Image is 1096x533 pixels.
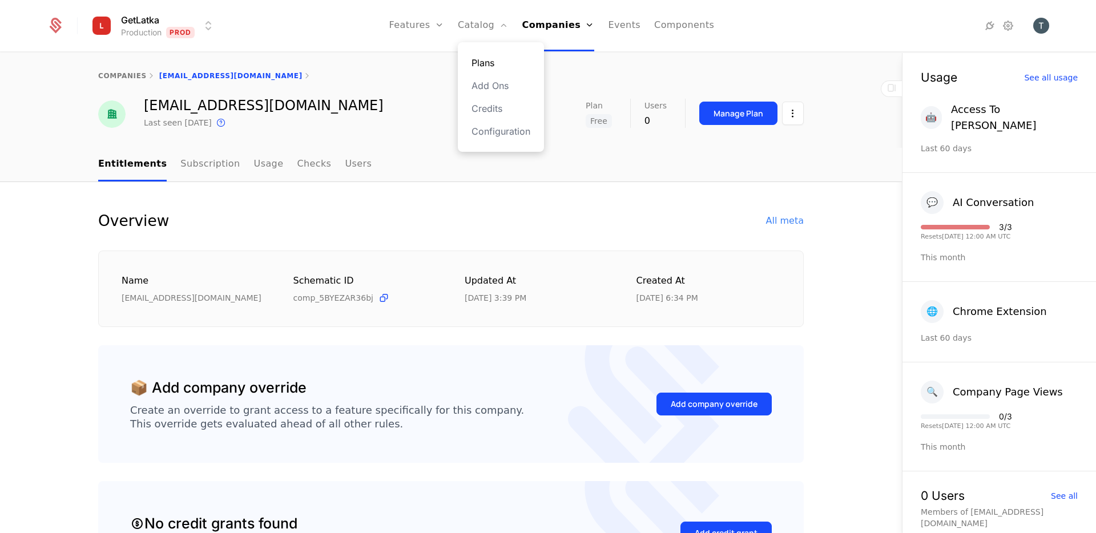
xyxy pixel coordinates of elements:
[180,148,240,181] a: Subscription
[472,124,530,138] a: Configuration
[921,191,1034,214] button: 💬AI Conversation
[122,292,266,304] div: [EMAIL_ADDRESS][DOMAIN_NAME]
[921,490,965,502] div: 0 Users
[644,102,667,110] span: Users
[98,148,167,181] a: Entitlements
[999,413,1012,421] div: 0 / 3
[953,195,1034,211] div: AI Conversation
[144,99,384,112] div: [EMAIL_ADDRESS][DOMAIN_NAME]
[671,398,757,410] div: Add company override
[1033,18,1049,34] img: Tsovak Harutyunyan
[465,274,609,288] div: Updated at
[636,274,781,288] div: Created at
[953,304,1047,320] div: Chrome Extension
[472,56,530,70] a: Plans
[586,102,603,110] span: Plan
[921,102,1078,134] button: 🤖Access To [PERSON_NAME]
[921,143,1078,154] div: Last 60 days
[921,441,1078,453] div: This month
[144,117,212,128] div: Last seen [DATE]
[166,27,195,38] span: Prod
[130,403,524,431] div: Create an override to grant access to a feature specifically for this company. This override gets...
[921,252,1078,263] div: This month
[636,292,698,304] div: 4/10/25, 6:34 PM
[98,209,169,232] div: Overview
[91,13,216,38] button: Select environment
[782,102,804,125] button: Select action
[921,233,1012,240] div: Resets [DATE] 12:00 AM UTC
[472,102,530,115] a: Credits
[130,377,307,399] div: 📦 Add company override
[121,27,162,38] div: Production
[1033,18,1049,34] button: Open user button
[656,393,772,415] button: Add company override
[1001,19,1015,33] a: Settings
[921,423,1012,429] div: Resets [DATE] 12:00 AM UTC
[98,148,372,181] ul: Choose Sub Page
[98,100,126,128] img: tsovaktestinglatka2@mailinator.com
[921,300,1047,323] button: 🌐Chrome Extension
[951,102,1078,134] div: Access To [PERSON_NAME]
[122,274,266,288] div: Name
[293,274,438,288] div: Schematic ID
[999,223,1012,231] div: 3 / 3
[766,214,804,228] div: All meta
[921,332,1078,344] div: Last 60 days
[345,148,372,181] a: Users
[714,108,763,119] div: Manage Plan
[953,384,1063,400] div: Company Page Views
[293,292,373,304] span: comp_5BYEZAR36bj
[1024,74,1078,82] div: See all usage
[921,506,1078,529] div: Members of [EMAIL_ADDRESS][DOMAIN_NAME]
[921,381,944,403] div: 🔍
[921,191,944,214] div: 💬
[586,114,612,128] span: Free
[1051,492,1078,500] div: See all
[921,381,1063,403] button: 🔍Company Page Views
[921,106,942,129] div: 🤖
[254,148,284,181] a: Usage
[644,114,667,128] div: 0
[472,79,530,92] a: Add Ons
[121,13,159,27] span: GetLatka
[983,19,997,33] a: Integrations
[921,300,944,323] div: 🌐
[297,148,331,181] a: Checks
[921,71,957,83] div: Usage
[699,102,777,125] button: Manage Plan
[98,72,147,80] a: companies
[88,12,115,39] img: GetLatka
[465,292,526,304] div: 9/12/25, 3:39 PM
[98,148,804,181] nav: Main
